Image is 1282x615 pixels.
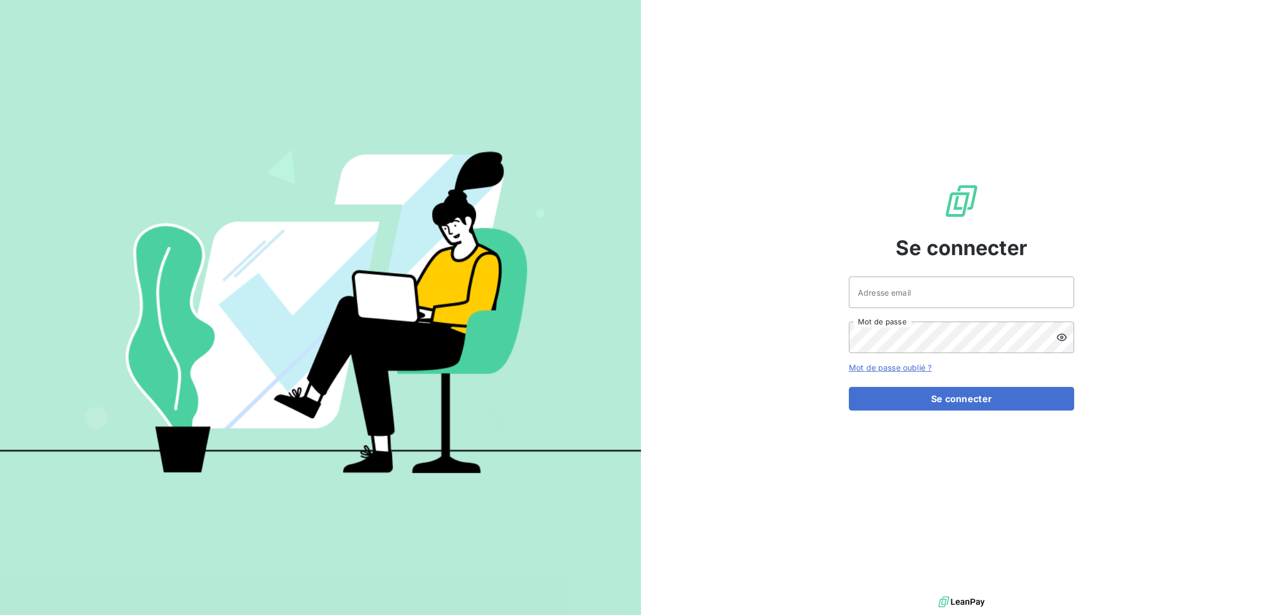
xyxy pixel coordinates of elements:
[849,277,1074,308] input: placeholder
[943,183,980,219] img: Logo LeanPay
[938,594,985,610] img: logo
[849,363,932,372] a: Mot de passe oublié ?
[896,233,1027,263] span: Se connecter
[849,387,1074,411] button: Se connecter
